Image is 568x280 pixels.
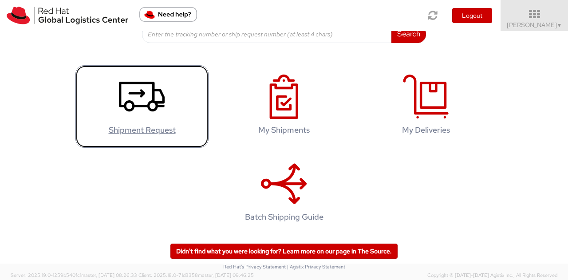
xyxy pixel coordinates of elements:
button: Need help? [139,7,197,22]
button: Search [391,25,426,43]
h4: My Shipments [227,126,341,134]
h4: My Deliveries [369,126,483,134]
a: Didn't find what you were looking for? Learn more on our page in The Source. [170,244,398,259]
span: master, [DATE] 09:46:25 [198,272,254,278]
button: Logout [452,8,492,23]
a: Shipment Request [75,65,209,148]
a: My Shipments [217,65,351,148]
span: Copyright © [DATE]-[DATE] Agistix Inc., All Rights Reserved [427,272,557,279]
a: | Agistix Privacy Statement [287,264,345,270]
img: rh-logistics-00dfa346123c4ec078e1.svg [7,7,128,24]
a: Red Hat's Privacy Statement [223,264,286,270]
h4: Batch Shipping Guide [227,213,341,221]
input: Enter the tracking number or ship request number (at least 4 chars) [142,25,392,43]
h4: Shipment Request [85,126,199,134]
span: Server: 2025.19.0-1259b540fc1 [11,272,137,278]
span: [PERSON_NAME] [507,21,562,29]
span: ▼ [557,22,562,29]
a: Batch Shipping Guide [217,152,351,235]
span: master, [DATE] 08:26:33 [81,272,137,278]
span: Client: 2025.18.0-71d3358 [138,272,254,278]
a: My Deliveries [359,65,493,148]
